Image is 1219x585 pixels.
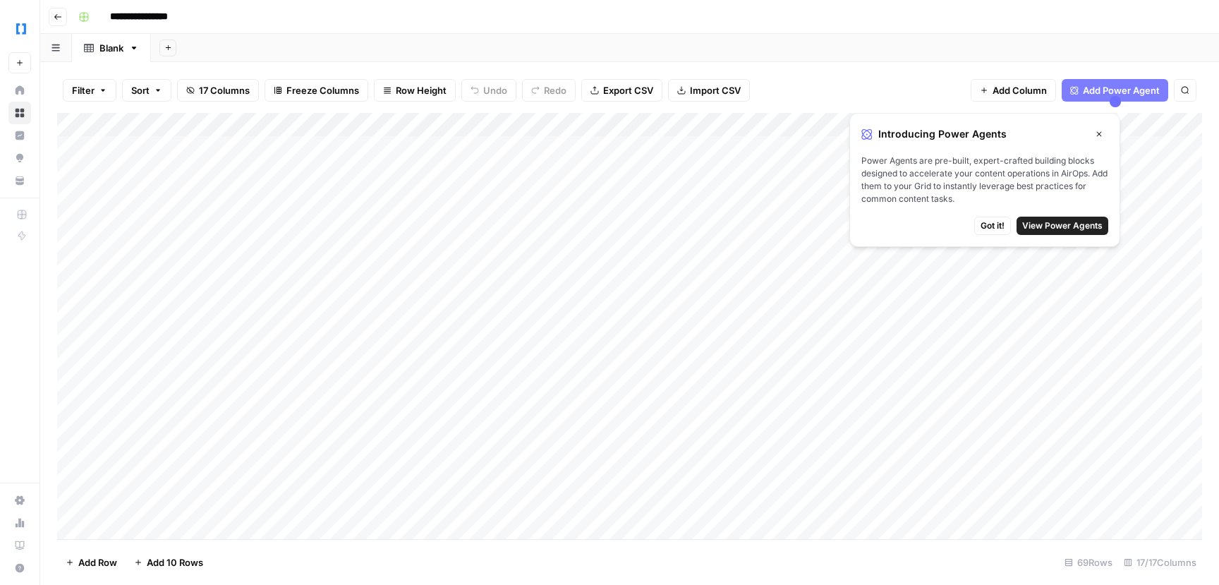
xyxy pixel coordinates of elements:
[522,79,576,102] button: Redo
[1062,79,1168,102] button: Add Power Agent
[690,83,741,97] span: Import CSV
[147,555,203,569] span: Add 10 Rows
[199,83,250,97] span: 17 Columns
[177,79,259,102] button: 17 Columns
[971,79,1056,102] button: Add Column
[1118,551,1202,574] div: 17/17 Columns
[78,555,117,569] span: Add Row
[265,79,368,102] button: Freeze Columns
[974,217,1011,235] button: Got it!
[8,147,31,169] a: Opportunities
[668,79,750,102] button: Import CSV
[286,83,359,97] span: Freeze Columns
[63,79,116,102] button: Filter
[8,16,34,42] img: Webstacks Logo
[981,219,1005,232] span: Got it!
[483,83,507,97] span: Undo
[72,83,95,97] span: Filter
[72,34,151,62] a: Blank
[8,169,31,192] a: Your Data
[1022,219,1103,232] span: View Power Agents
[1083,83,1160,97] span: Add Power Agent
[126,551,212,574] button: Add 10 Rows
[8,79,31,102] a: Home
[861,125,1108,143] div: Introducing Power Agents
[8,557,31,579] button: Help + Support
[1059,551,1118,574] div: 69 Rows
[603,83,653,97] span: Export CSV
[461,79,516,102] button: Undo
[8,534,31,557] a: Learning Hub
[131,83,150,97] span: Sort
[1017,217,1108,235] button: View Power Agents
[8,512,31,534] a: Usage
[8,102,31,124] a: Browse
[8,11,31,47] button: Workspace: Webstacks
[544,83,566,97] span: Redo
[99,41,123,55] div: Blank
[396,83,447,97] span: Row Height
[8,124,31,147] a: Insights
[861,155,1108,205] span: Power Agents are pre-built, expert-crafted building blocks designed to accelerate your content op...
[57,551,126,574] button: Add Row
[581,79,662,102] button: Export CSV
[374,79,456,102] button: Row Height
[993,83,1047,97] span: Add Column
[8,489,31,512] a: Settings
[122,79,171,102] button: Sort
